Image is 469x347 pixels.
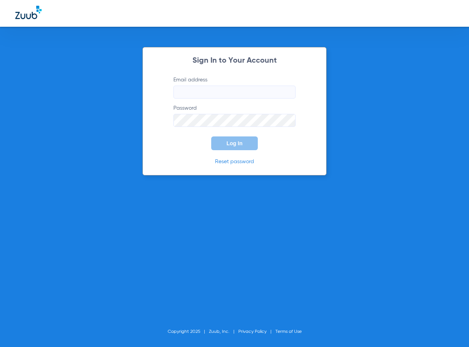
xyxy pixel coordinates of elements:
[173,114,296,127] input: Password
[173,76,296,99] label: Email address
[275,329,302,334] a: Terms of Use
[162,57,307,65] h2: Sign In to Your Account
[173,86,296,99] input: Email address
[168,328,209,336] li: Copyright 2025
[15,6,42,19] img: Zuub Logo
[211,136,258,150] button: Log In
[226,140,243,146] span: Log In
[209,328,238,336] li: Zuub, Inc.
[238,329,267,334] a: Privacy Policy
[173,104,296,127] label: Password
[215,159,254,164] a: Reset password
